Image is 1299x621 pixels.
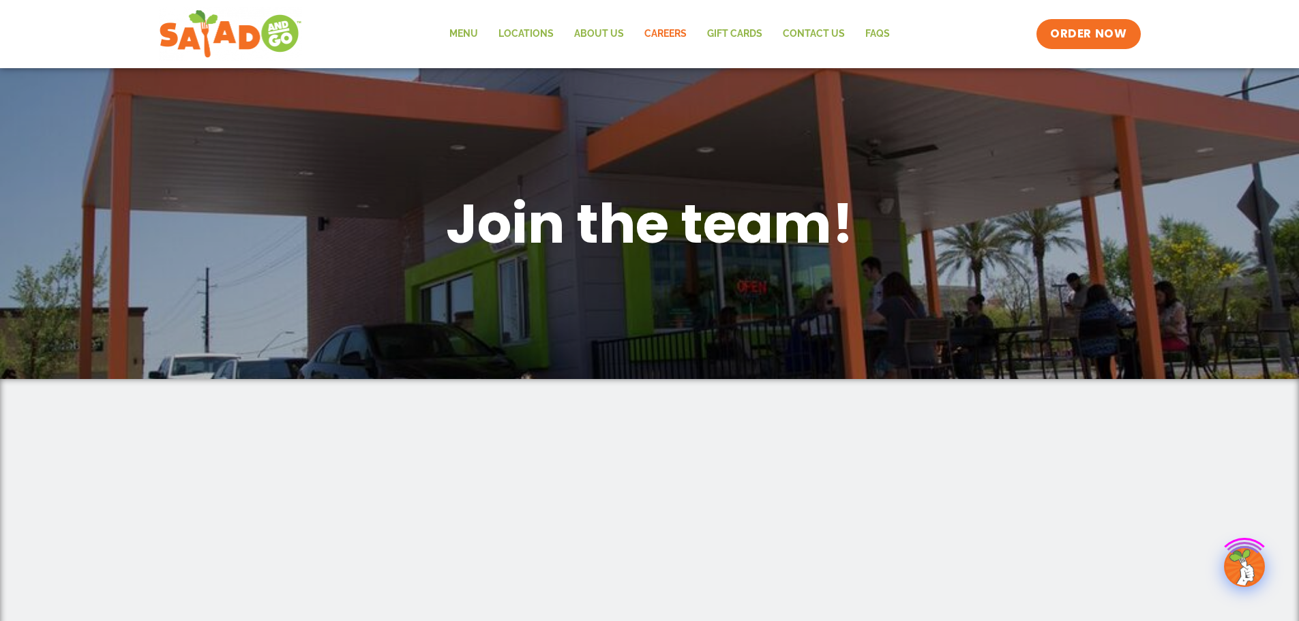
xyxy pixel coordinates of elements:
nav: Menu [439,18,900,50]
img: new-SAG-logo-768×292 [159,7,303,61]
a: ORDER NOW [1036,19,1140,49]
a: Contact Us [773,18,855,50]
a: Careers [634,18,697,50]
a: FAQs [855,18,900,50]
a: Locations [488,18,564,50]
a: Menu [439,18,488,50]
a: GIFT CARDS [697,18,773,50]
a: About Us [564,18,634,50]
span: ORDER NOW [1050,26,1126,42]
h1: Join the team! [295,188,1004,259]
